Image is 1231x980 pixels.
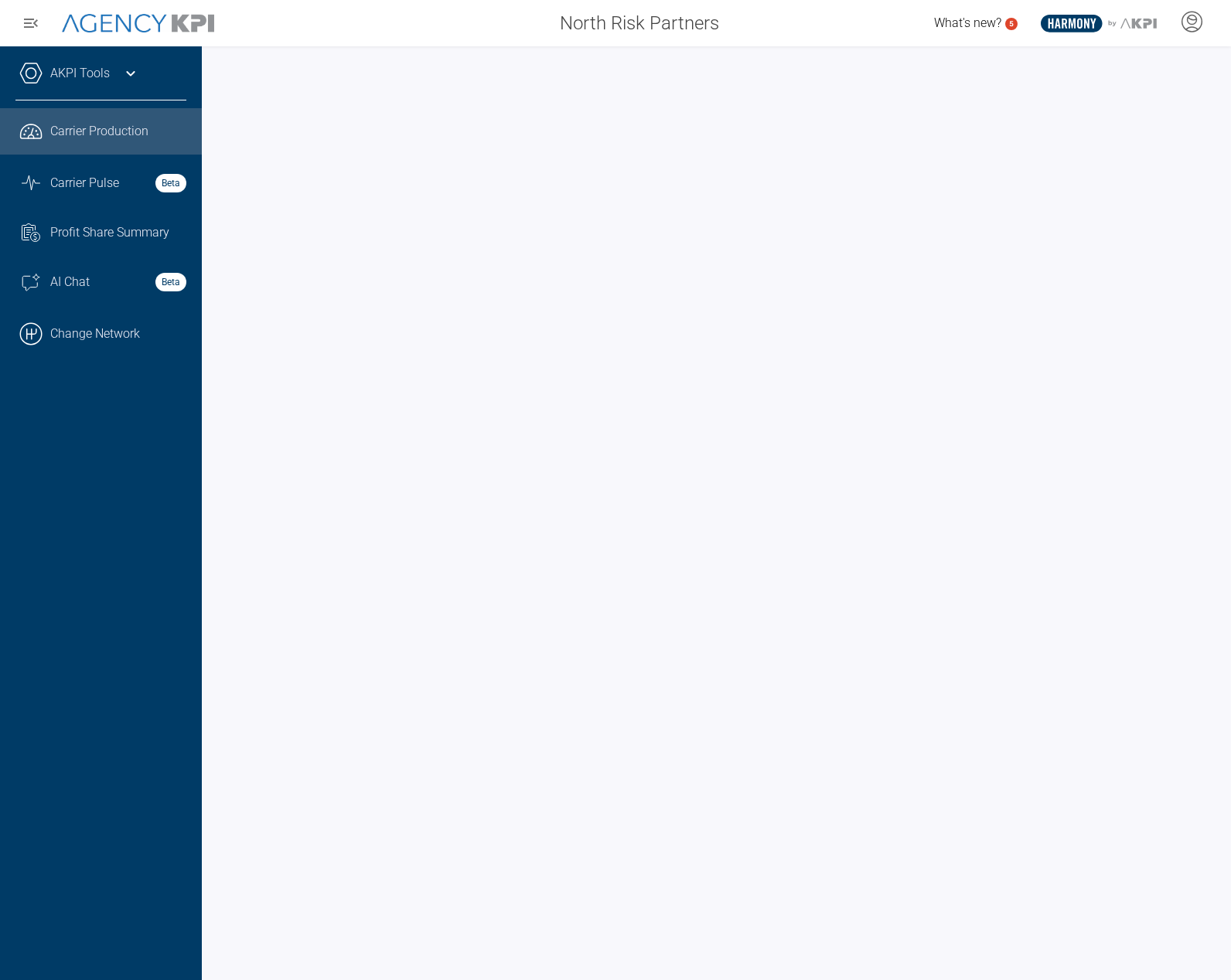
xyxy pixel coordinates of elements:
[62,14,214,33] img: AgencyKPI
[50,64,110,83] a: AKPI Tools
[50,174,119,192] span: Carrier Pulse
[155,273,186,291] strong: Beta
[560,9,719,37] span: North Risk Partners
[1009,19,1014,28] text: 5
[1005,18,1018,30] a: 5
[50,273,90,291] span: AI Chat
[934,15,1001,30] span: What's new?
[50,122,148,141] span: Carrier Production
[50,223,169,242] span: Profit Share Summary
[155,174,186,192] strong: Beta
